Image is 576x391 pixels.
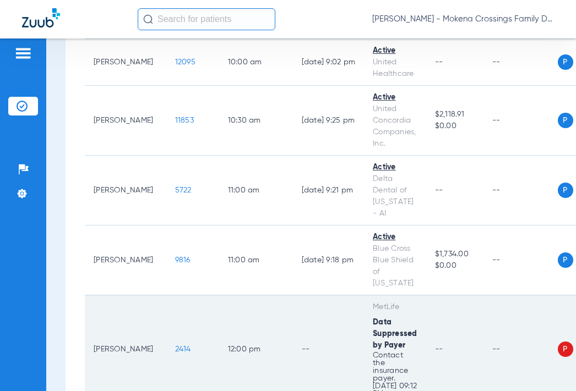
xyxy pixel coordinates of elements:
td: [DATE] 9:02 PM [293,39,365,86]
div: Delta Dental of [US_STATE] - AI [373,173,417,219]
div: Blue Cross Blue Shield of [US_STATE] [373,243,417,289]
td: [PERSON_NAME] [85,39,166,86]
div: Active [373,45,417,57]
span: 11853 [175,117,194,124]
span: P [558,252,573,268]
td: [PERSON_NAME] [85,156,166,225]
div: Active [373,162,417,173]
td: [DATE] 9:25 PM [293,86,365,156]
span: P [558,183,573,198]
td: 10:00 AM [219,39,293,86]
td: -- [483,225,558,295]
span: P [558,113,573,128]
span: $0.00 [435,120,475,132]
td: 10:30 AM [219,86,293,156]
span: P [558,54,573,70]
span: -- [435,186,443,194]
span: [PERSON_NAME] - Mokena Crossings Family Dental [372,14,554,25]
td: [DATE] 9:21 PM [293,156,365,225]
img: hamburger-icon [14,47,32,60]
td: [PERSON_NAME] [85,225,166,295]
td: [PERSON_NAME] [85,86,166,156]
span: Data Suppressed by Payer [373,318,417,349]
span: P [558,342,573,357]
input: Search for patients [138,8,275,30]
div: Active [373,92,417,103]
img: Search Icon [143,14,153,24]
span: $0.00 [435,260,475,272]
div: MetLife [373,301,417,313]
td: -- [483,86,558,156]
span: -- [435,58,443,66]
img: Zuub Logo [22,8,60,27]
span: 9816 [175,256,191,264]
span: -- [435,345,443,353]
span: 5722 [175,186,192,194]
td: -- [483,39,558,86]
div: Active [373,232,417,243]
span: $2,118.91 [435,109,475,120]
span: $1,734.00 [435,249,475,260]
td: 11:00 AM [219,225,293,295]
div: United Healthcare [373,57,417,80]
td: 11:00 AM [219,156,293,225]
span: 2414 [175,345,191,353]
div: United Concordia Companies, Inc. [373,103,417,150]
td: [DATE] 9:18 PM [293,225,365,295]
td: -- [483,156,558,225]
span: 12095 [175,58,195,66]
